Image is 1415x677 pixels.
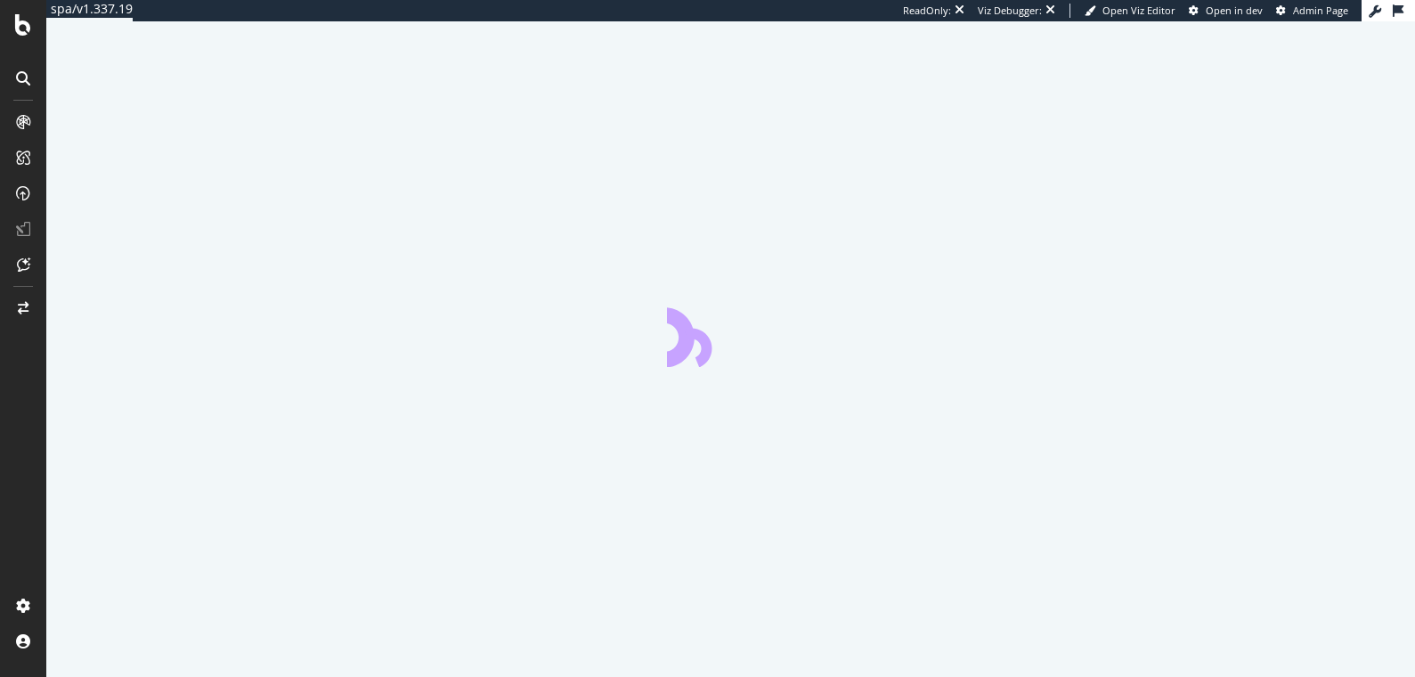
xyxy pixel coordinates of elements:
[1276,4,1348,18] a: Admin Page
[978,4,1042,18] div: Viz Debugger:
[1102,4,1175,17] span: Open Viz Editor
[667,303,795,367] div: animation
[1189,4,1263,18] a: Open in dev
[903,4,951,18] div: ReadOnly:
[1206,4,1263,17] span: Open in dev
[1293,4,1348,17] span: Admin Page
[1085,4,1175,18] a: Open Viz Editor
